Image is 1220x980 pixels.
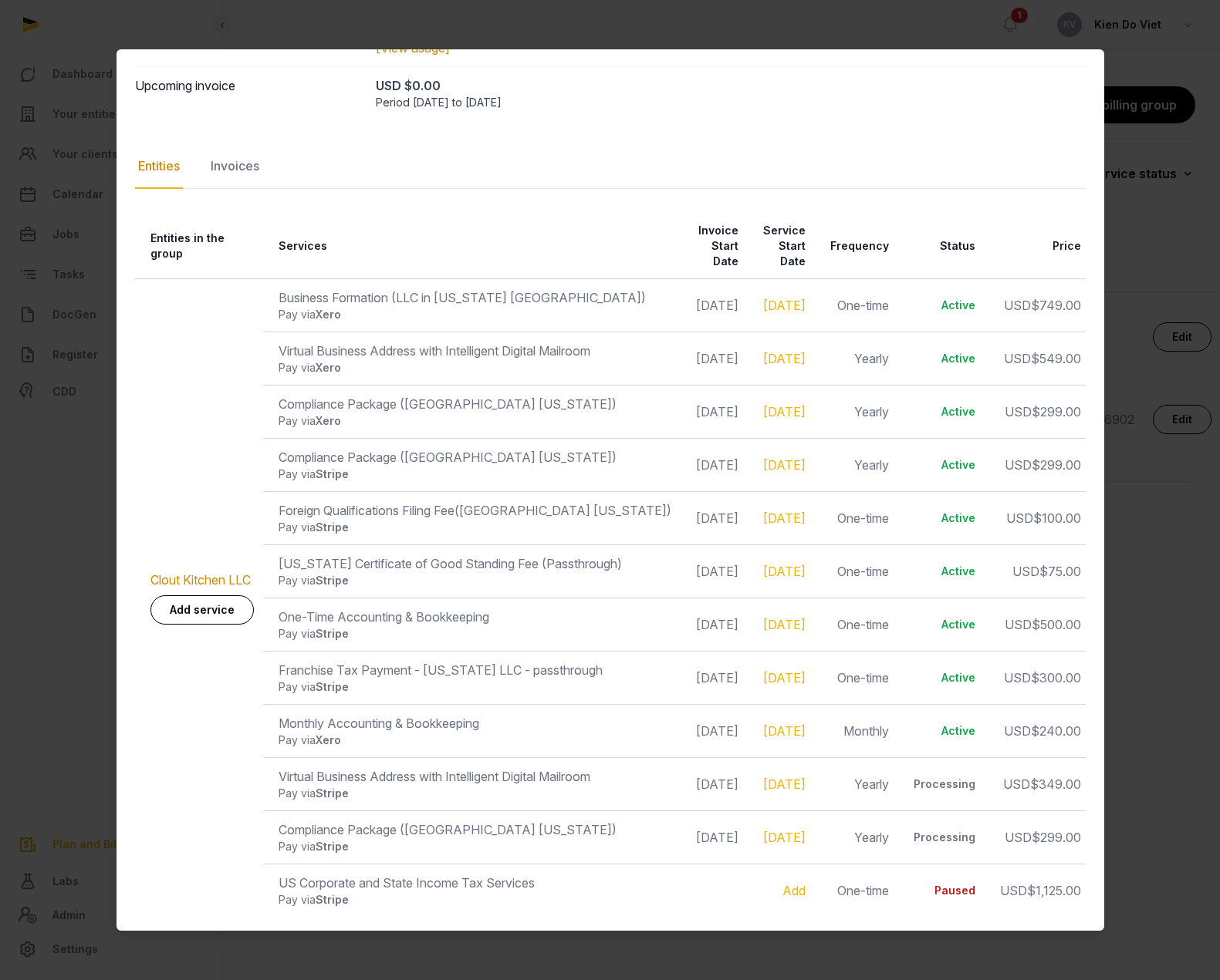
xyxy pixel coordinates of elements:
td: [DATE] [681,332,748,385]
div: Foreign Qualifications Filing Fee [279,501,671,520]
span: ([GEOGRAPHIC_DATA] [US_STATE]) [455,503,671,518]
a: Add service [150,595,254,625]
div: Paused [914,883,975,898]
td: Yearly [815,385,898,438]
a: [DATE] [763,510,806,526]
th: Status [898,214,985,279]
div: Pay via [279,307,671,322]
a: [DATE] [763,617,806,632]
dt: Upcoming invoice [135,76,363,110]
th: Service Start Date [748,214,815,279]
span: $299.00 [1032,404,1081,419]
nav: Tabs [135,144,1086,189]
span: USD [1012,564,1039,579]
a: [DATE] [763,670,806,685]
span: USD [1005,457,1032,473]
span: Xero [316,361,341,374]
span: Xero [316,308,341,321]
td: [DATE] [681,278,748,332]
span: $299.00 [1032,457,1081,473]
td: One-time [815,278,898,332]
a: [DATE] [763,723,806,739]
span: Stripe [316,467,349,480]
td: [DATE] [681,385,748,438]
td: One-time [815,651,898,704]
td: One-time [815,544,898,598]
div: Compliance Package ([GEOGRAPHIC_DATA] [US_STATE]) [279,395,671,413]
span: USD [1005,404,1032,419]
td: One-time [815,864,898,917]
div: Active [914,670,975,685]
td: [DATE] [681,810,748,864]
span: Stripe [316,574,349,587]
div: Active [914,457,975,473]
div: Compliance Package ([GEOGRAPHIC_DATA] [US_STATE]) [279,820,671,839]
div: Pay via [279,466,671,482]
span: Xero [316,733,341,746]
span: Stripe [316,680,349,693]
div: Business Formation (LLC in [US_STATE] [GEOGRAPHIC_DATA]) [279,288,671,307]
td: [DATE] [681,491,748,544]
td: [DATE] [681,544,748,598]
a: [DATE] [763,404,806,419]
div: Virtual Business Address with Intelligent Digital Mailroom [279,342,671,360]
span: Stripe [316,840,349,853]
span: USD [1005,617,1032,632]
div: Pay via [279,786,671,801]
span: $500.00 [1032,617,1081,632]
span: USD [1003,776,1030,792]
span: $349.00 [1030,776,1081,792]
div: Active [914,298,975,313]
a: [DATE] [763,564,806,579]
span: USD [1004,670,1031,685]
span: USD [1004,351,1031,366]
div: Processing [914,830,975,845]
th: Invoice Start Date [681,214,748,279]
a: [DATE] [763,457,806,473]
th: Services [263,214,681,279]
div: [US_STATE] Certificate of Good Standing Fee (Passthrough) [279,554,671,573]
div: Pay via [279,520,671,535]
div: Active [914,510,975,526]
td: [DATE] [681,651,748,704]
div: Period [DATE] to [DATE] [376,95,1086,110]
div: Entities [135,144,183,189]
td: Yearly [815,332,898,385]
div: One-Time Accounting & Bookkeeping [279,608,671,626]
th: Price [985,214,1090,279]
span: USD [1000,883,1027,898]
td: Yearly [815,438,898,491]
td: [DATE] [681,704,748,757]
div: Pay via [279,360,671,375]
td: Yearly [815,757,898,810]
span: Stripe [316,627,349,640]
a: [DATE] [763,351,806,366]
div: Active [914,723,975,739]
div: Pay via [279,679,671,695]
div: Pay via [279,732,671,748]
span: $100.00 [1033,510,1081,526]
td: [DATE] [681,757,748,810]
th: Entities in the group [135,214,263,279]
div: Pay via [279,892,671,908]
td: [DATE] [681,598,748,651]
a: [View usage] [376,40,450,56]
div: Franchise Tax Payment - [US_STATE] LLC - passthrough [279,661,671,679]
div: US Corporate and State Income Tax Services [279,874,671,892]
a: Add [782,883,806,898]
span: $240.00 [1031,723,1081,739]
span: $549.00 [1031,351,1081,366]
div: Processing [914,776,975,792]
td: One-time [815,491,898,544]
a: Clout Kitchen LLC [150,572,251,588]
div: Monthly Accounting & Bookkeeping [279,714,671,732]
div: Active [914,351,975,366]
span: Stripe [316,786,349,800]
span: USD [1005,830,1032,845]
span: Xero [316,414,341,427]
span: $75.00 [1039,564,1081,579]
span: USD [1004,723,1031,739]
div: Pay via [279,573,671,588]
td: One-time [815,598,898,651]
span: $749.00 [1031,298,1081,313]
